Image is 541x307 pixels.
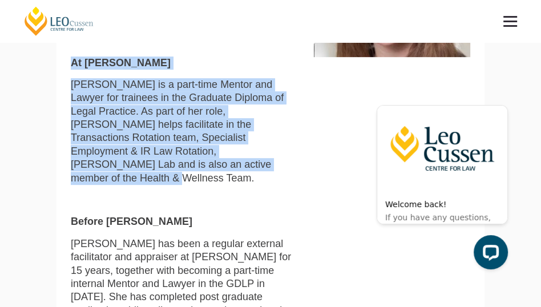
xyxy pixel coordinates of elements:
[71,78,297,185] p: [PERSON_NAME] is a part-time Mentor and Lawyer for trainees in the Graduate Diploma of Legal Prac...
[368,84,512,278] iframe: LiveChat chat widget
[71,216,192,227] strong: Before [PERSON_NAME]
[71,57,171,68] strong: At [PERSON_NAME]
[23,6,95,37] a: [PERSON_NAME] Centre for Law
